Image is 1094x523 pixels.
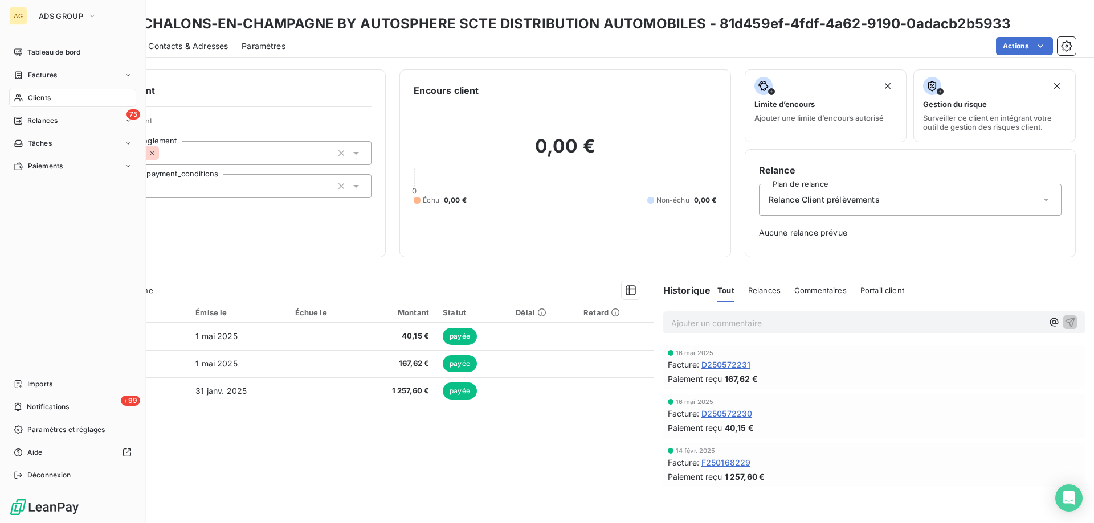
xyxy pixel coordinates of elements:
[443,308,502,317] div: Statut
[414,84,479,97] h6: Encours client
[1055,484,1083,512] div: Open Intercom Messenger
[668,359,699,370] span: Facture :
[654,283,711,297] h6: Historique
[126,109,140,120] span: 75
[27,116,58,126] span: Relances
[9,157,136,175] a: Paiements
[28,138,52,149] span: Tâches
[27,425,105,435] span: Paramètres et réglages
[656,195,689,205] span: Non-échu
[444,195,467,205] span: 0,00 €
[443,328,477,345] span: payée
[769,194,880,205] span: Relance Client prélèvements
[701,359,751,370] span: D250572231
[27,402,69,412] span: Notifications
[121,396,140,406] span: +99
[9,443,136,462] a: Aide
[923,100,987,109] span: Gestion du risque
[28,161,63,171] span: Paiements
[668,471,722,483] span: Paiement reçu
[996,37,1053,55] button: Actions
[9,421,136,439] a: Paramètres et réglages
[759,227,1062,238] span: Aucune relance prévue
[668,456,699,468] span: Facture :
[668,407,699,419] span: Facture :
[668,422,722,434] span: Paiement reçu
[676,447,716,454] span: 14 févr. 2025
[27,379,52,389] span: Imports
[794,286,847,295] span: Commentaires
[92,116,372,132] span: Propriétés Client
[28,70,57,80] span: Factures
[141,181,150,191] input: Ajouter une valeur
[242,40,285,52] span: Paramètres
[516,308,570,317] div: Délai
[39,11,83,20] span: ADS GROUP
[725,373,758,385] span: 167,62 €
[423,195,439,205] span: Échu
[27,47,80,57] span: Tableau de bord
[414,135,716,169] h2: 0,00 €
[701,456,751,468] span: F250168229
[195,331,238,341] span: 1 mai 2025
[195,386,247,396] span: 31 janv. 2025
[9,66,136,84] a: Factures
[668,373,722,385] span: Paiement reçu
[701,407,753,419] span: D250572230
[69,84,372,97] h6: Informations client
[365,385,429,397] span: 1 257,60 €
[9,43,136,61] a: Tableau de bord
[754,100,815,109] span: Limite d’encours
[725,422,754,434] span: 40,15 €
[860,286,904,295] span: Portail client
[295,308,352,317] div: Échue le
[412,186,417,195] span: 0
[195,359,238,368] span: 1 mai 2025
[725,471,765,483] span: 1 257,60 €
[365,358,429,369] span: 167,62 €
[159,148,168,158] input: Ajouter une valeur
[27,447,43,458] span: Aide
[27,470,71,480] span: Déconnexion
[100,14,1011,34] h3: KEOS CHALONS-EN-CHAMPAGNE BY AUTOSPHERE SCTE DISTRIBUTION AUTOMOBILES - 81d459ef-4fdf-4a62-9190-0...
[583,308,647,317] div: Retard
[9,89,136,107] a: Clients
[9,375,136,393] a: Imports
[443,382,477,400] span: payée
[195,308,281,317] div: Émise le
[923,113,1066,131] span: Surveiller ce client en intégrant votre outil de gestion des risques client.
[365,331,429,342] span: 40,15 €
[9,112,136,130] a: 75Relances
[148,40,228,52] span: Contacts & Adresses
[28,93,51,103] span: Clients
[443,355,477,372] span: payée
[676,349,714,356] span: 16 mai 2025
[676,398,714,405] span: 16 mai 2025
[745,69,907,142] button: Limite d’encoursAjouter une limite d’encours autorisé
[9,134,136,153] a: Tâches
[913,69,1076,142] button: Gestion du risqueSurveiller ce client en intégrant votre outil de gestion des risques client.
[9,498,80,516] img: Logo LeanPay
[748,286,781,295] span: Relances
[717,286,734,295] span: Tout
[694,195,717,205] span: 0,00 €
[759,163,1062,177] h6: Relance
[9,7,27,25] div: AG
[365,308,429,317] div: Montant
[754,113,884,122] span: Ajouter une limite d’encours autorisé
